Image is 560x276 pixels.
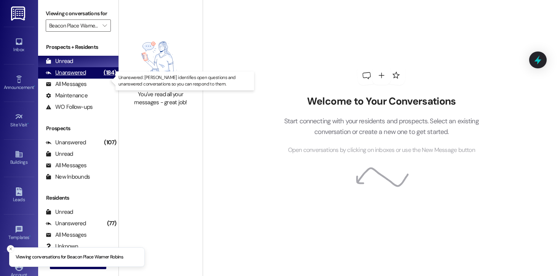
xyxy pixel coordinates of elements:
[102,23,107,29] i: 
[27,121,29,126] span: •
[46,231,86,239] div: All Messages
[46,8,111,19] label: Viewing conversations for
[272,116,490,137] p: Start connecting with your residents and prospects. Select an existing conversation or create a n...
[38,43,118,51] div: Prospects + Residents
[7,245,14,253] button: Close toast
[46,161,86,169] div: All Messages
[127,31,194,87] img: empty-state
[127,90,194,107] div: You've read all your messages - great job!
[4,185,34,206] a: Leads
[38,194,118,202] div: Residents
[4,223,34,244] a: Templates •
[46,103,93,111] div: WO Follow-ups
[46,57,73,65] div: Unread
[46,69,86,77] div: Unanswered
[46,220,86,228] div: Unanswered
[272,95,490,108] h2: Welcome to Your Conversations
[29,234,30,239] span: •
[16,254,123,261] p: Viewing conversations for Beacon Place Warner Robins
[38,124,118,132] div: Prospects
[118,74,251,87] p: Unanswered: [PERSON_NAME] identifies open questions and unanswered conversations so you can respo...
[288,145,475,155] span: Open conversations by clicking on inboxes or use the New Message button
[34,84,35,89] span: •
[46,80,86,88] div: All Messages
[46,208,73,216] div: Unread
[102,67,118,79] div: (184)
[4,148,34,168] a: Buildings
[46,92,88,100] div: Maintenance
[4,110,34,131] a: Site Visit •
[46,173,90,181] div: New Inbounds
[49,19,99,32] input: All communities
[46,139,86,147] div: Unanswered
[11,6,27,21] img: ResiDesk Logo
[102,137,118,148] div: (107)
[105,218,118,229] div: (77)
[46,150,73,158] div: Unread
[4,35,34,56] a: Inbox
